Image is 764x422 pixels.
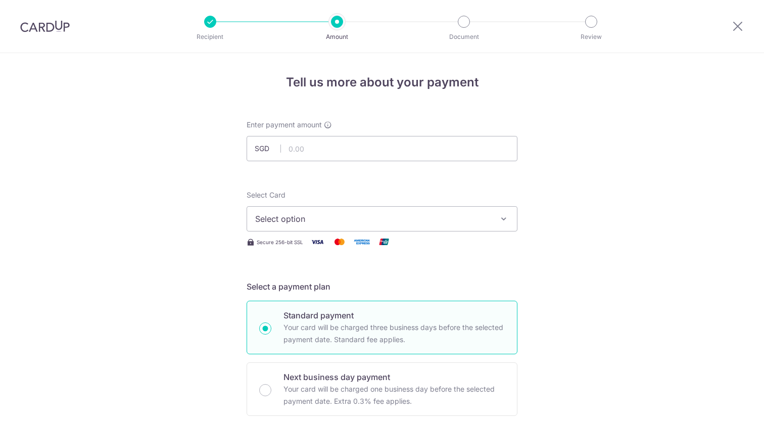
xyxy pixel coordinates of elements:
span: Secure 256-bit SSL [257,238,303,246]
p: Recipient [173,32,248,42]
span: Select option [255,213,491,225]
p: Review [554,32,629,42]
span: SGD [255,144,281,154]
h4: Tell us more about your payment [247,73,517,91]
span: Enter payment amount [247,120,322,130]
p: Amount [300,32,374,42]
img: American Express [352,236,372,248]
p: Standard payment [283,309,505,321]
p: Document [426,32,501,42]
p: Your card will be charged three business days before the selected payment date. Standard fee appl... [283,321,505,346]
input: 0.00 [247,136,517,161]
img: Visa [307,236,327,248]
button: Select option [247,206,517,231]
img: Union Pay [374,236,394,248]
p: Next business day payment [283,371,505,383]
h5: Select a payment plan [247,280,517,293]
p: Your card will be charged one business day before the selected payment date. Extra 0.3% fee applies. [283,383,505,407]
img: Mastercard [329,236,350,248]
img: CardUp [20,20,70,32]
span: translation missing: en.payables.payment_networks.credit_card.summary.labels.select_card [247,191,285,199]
